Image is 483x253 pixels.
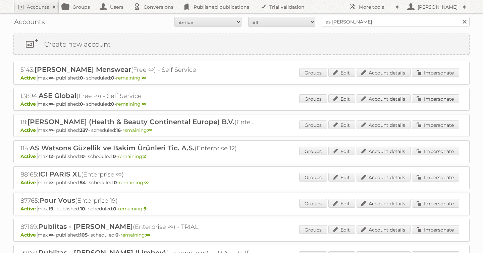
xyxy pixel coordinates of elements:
strong: 54 [80,180,86,186]
h2: 114: (Enterprise 12) [20,144,255,153]
p: max: - published: - scheduled: - [20,127,463,133]
strong: 9 [144,206,147,212]
h2: [PERSON_NAME] [416,4,460,10]
span: remaining: [118,153,146,159]
strong: 0 [113,153,116,159]
strong: ∞ [146,232,150,238]
strong: 0 [80,101,83,107]
a: Groups [299,225,327,234]
a: Account details [357,199,411,208]
a: Edit [328,94,355,103]
strong: 0 [115,232,119,238]
strong: ∞ [144,180,149,186]
strong: ∞ [142,101,146,107]
strong: 0 [111,101,114,107]
strong: 12 [49,153,53,159]
h2: 87169: (Enterprise ∞) - TRIAL [20,222,255,231]
a: Impersonate [412,199,459,208]
a: Account details [357,68,411,77]
strong: 0 [111,75,114,81]
a: Groups [299,94,327,103]
span: [PERSON_NAME] Menswear [35,65,131,73]
span: Active [20,232,38,238]
strong: ∞ [142,75,146,81]
span: remaining: [119,180,149,186]
span: ASE Global [39,92,76,100]
span: Active [20,180,38,186]
a: Impersonate [412,173,459,182]
strong: ∞ [49,101,53,107]
a: Groups [299,199,327,208]
span: [PERSON_NAME] (Health & Beauty Continental Europe) B.V. [28,118,234,126]
p: max: - published: - scheduled: - [20,180,463,186]
span: remaining: [116,101,146,107]
span: remaining: [116,75,146,81]
a: Account details [357,120,411,129]
h2: Accounts [27,4,49,10]
strong: 105 [80,232,88,238]
a: Account details [357,173,411,182]
a: Account details [357,225,411,234]
a: Edit [328,147,355,155]
strong: ∞ [49,75,53,81]
p: max: - published: - scheduled: - [20,101,463,107]
span: AS Watsons Güzellik ve Bakim Ürünleri Tic. A.S. [30,144,195,152]
strong: 10 [80,153,85,159]
p: max: - published: - scheduled: - [20,206,463,212]
strong: 337 [80,127,88,133]
span: remaining: [122,127,152,133]
h2: 18: (Enterprise ∞) [20,118,255,127]
span: Publitas - [PERSON_NAME] [38,222,133,231]
strong: ∞ [148,127,152,133]
strong: 0 [114,180,117,186]
h2: 5143: (Free ∞) - Self Service [20,65,255,74]
span: Pour Vous [39,196,75,204]
a: Impersonate [412,147,459,155]
strong: ∞ [49,232,53,238]
strong: 0 [113,206,116,212]
span: Active [20,75,38,81]
a: Groups [299,173,327,182]
span: remaining: [118,206,147,212]
a: Impersonate [412,68,459,77]
strong: 10 [80,206,85,212]
span: remaining: [120,232,150,238]
strong: 16 [116,127,121,133]
span: Active [20,153,38,159]
h2: More tools [359,4,392,10]
a: Impersonate [412,94,459,103]
p: max: - published: - scheduled: - [20,153,463,159]
strong: ∞ [49,127,53,133]
a: Impersonate [412,120,459,129]
a: Create new account [14,34,469,54]
h2: 13894: (Free ∞) - Self Service [20,92,255,100]
a: Edit [328,120,355,129]
a: Groups [299,147,327,155]
strong: 2 [143,153,146,159]
a: Account details [357,94,411,103]
p: max: - published: - scheduled: - [20,232,463,238]
p: max: - published: - scheduled: - [20,75,463,81]
a: Edit [328,173,355,182]
span: Active [20,101,38,107]
span: ICI PARIS XL [38,170,81,178]
strong: ∞ [49,180,53,186]
a: Edit [328,225,355,234]
a: Groups [299,68,327,77]
span: Active [20,127,38,133]
a: Impersonate [412,225,459,234]
strong: 19 [49,206,53,212]
a: Edit [328,68,355,77]
h2: 88165: (Enterprise ∞) [20,170,255,179]
span: Active [20,206,38,212]
strong: 0 [80,75,83,81]
a: Account details [357,147,411,155]
a: Edit [328,199,355,208]
h2: 87765: (Enterprise 19) [20,196,255,205]
a: Groups [299,120,327,129]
